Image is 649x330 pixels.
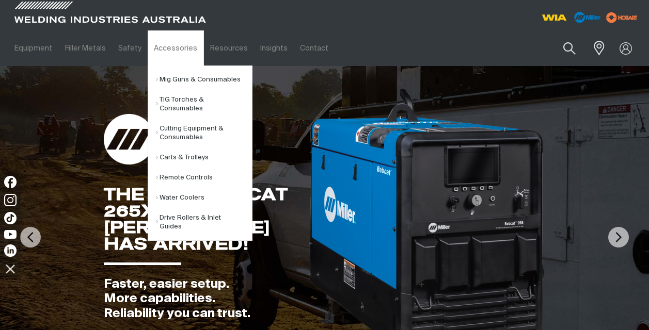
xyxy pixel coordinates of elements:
[156,208,252,237] a: Drive Rollers & Inlet Guides
[539,36,587,60] input: Product name or item number...
[552,36,587,60] button: Search products
[148,65,252,241] ul: Accessories Submenu
[156,188,252,208] a: Water Coolers
[4,176,17,188] img: Facebook
[4,194,17,206] img: Instagram
[148,30,203,66] a: Accessories
[4,230,17,239] img: YouTube
[8,30,483,66] nav: Main
[112,30,148,66] a: Safety
[156,168,252,188] a: Remote Controls
[156,147,252,168] a: Carts & Trolleys
[20,227,41,247] img: PrevArrow
[156,119,252,147] a: Cutting Equipment & Consumables
[104,186,308,252] div: THE NEW BOBCAT 265X™ WITH [PERSON_NAME] HAS ARRIVED!
[2,260,19,277] img: hide socials
[156,70,252,90] a: Mig Guns & Consumables
[8,30,58,66] a: Equipment
[608,227,629,247] img: NextArrow
[104,277,308,321] div: Faster, easier setup. More capabilities. Reliability you can trust.
[254,30,294,66] a: Insights
[294,30,335,66] a: Contact
[58,30,112,66] a: Filler Metals
[4,212,17,224] img: TikTok
[204,30,254,66] a: Resources
[4,244,17,257] img: LinkedIn
[603,10,641,25] img: miller
[156,90,252,119] a: TIG Torches & Consumables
